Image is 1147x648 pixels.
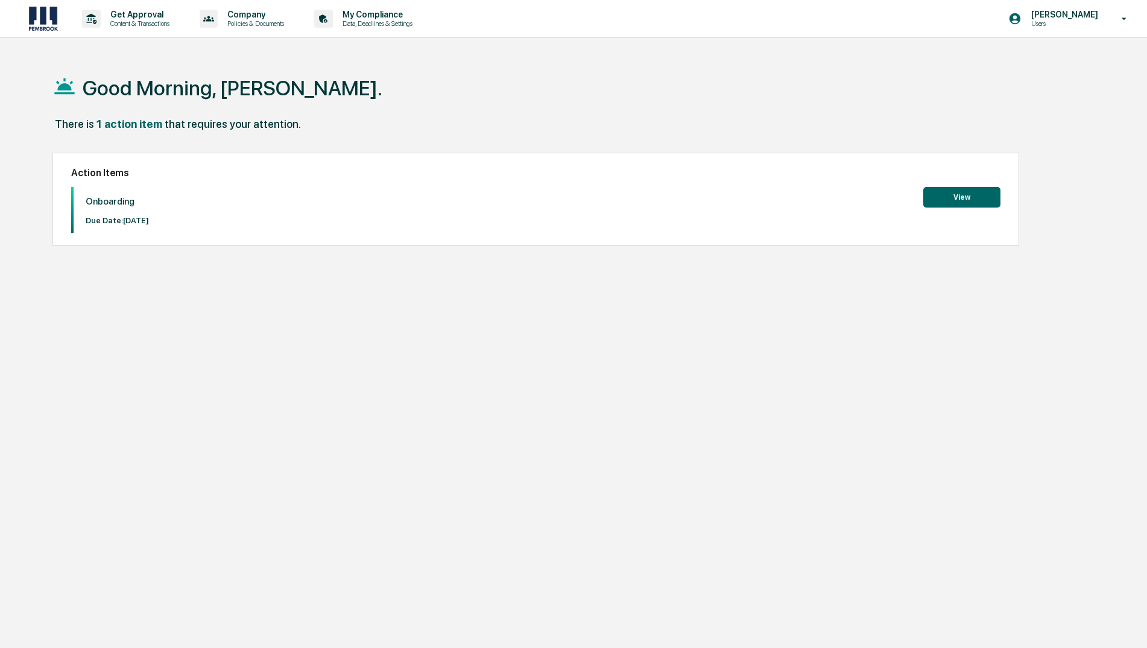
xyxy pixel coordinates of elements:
[1022,19,1104,28] p: Users
[923,187,1000,208] button: View
[101,19,175,28] p: Content & Transactions
[218,10,290,19] p: Company
[86,196,149,207] p: Onboarding
[86,216,149,225] p: Due Date: [DATE]
[333,10,419,19] p: My Compliance
[101,10,175,19] p: Get Approval
[29,7,58,31] img: logo
[71,167,1000,179] h2: Action Items
[165,118,301,130] div: that requires your attention.
[1022,10,1104,19] p: [PERSON_NAME]
[333,19,419,28] p: Data, Deadlines & Settings
[923,191,1000,202] a: View
[83,76,382,100] h1: Good Morning, [PERSON_NAME].
[96,118,162,130] div: 1 action item
[218,19,290,28] p: Policies & Documents
[55,118,94,130] div: There is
